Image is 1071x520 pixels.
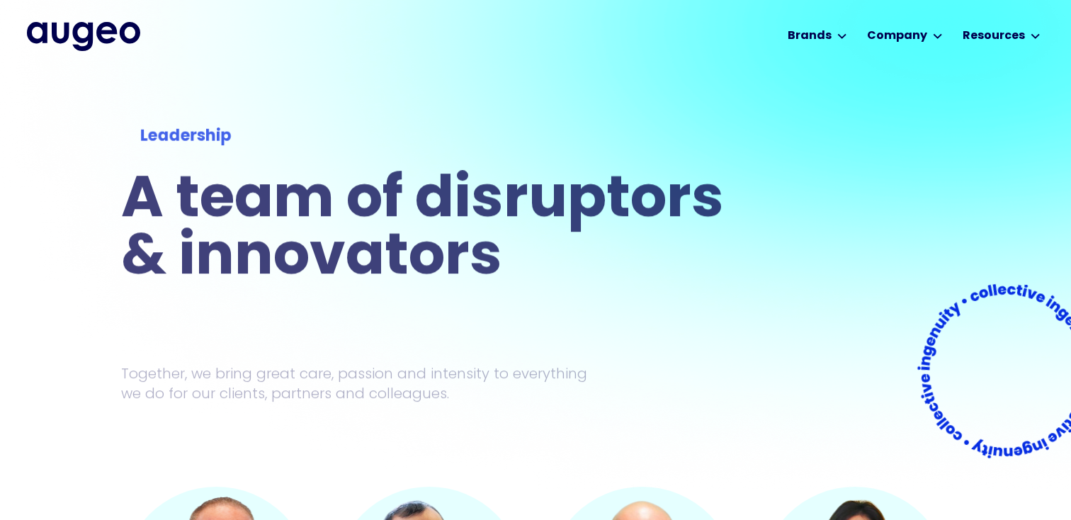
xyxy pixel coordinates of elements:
[121,363,608,403] p: Together, we bring great care, passion and intensity to everything we do for our clients, partner...
[27,22,140,50] img: Augeo's full logo in midnight blue.
[121,173,733,288] h1: A team of disruptors & innovators
[963,28,1025,45] div: Resources
[788,28,832,45] div: Brands
[27,22,140,50] a: home
[140,125,714,149] div: Leadership
[867,28,927,45] div: Company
